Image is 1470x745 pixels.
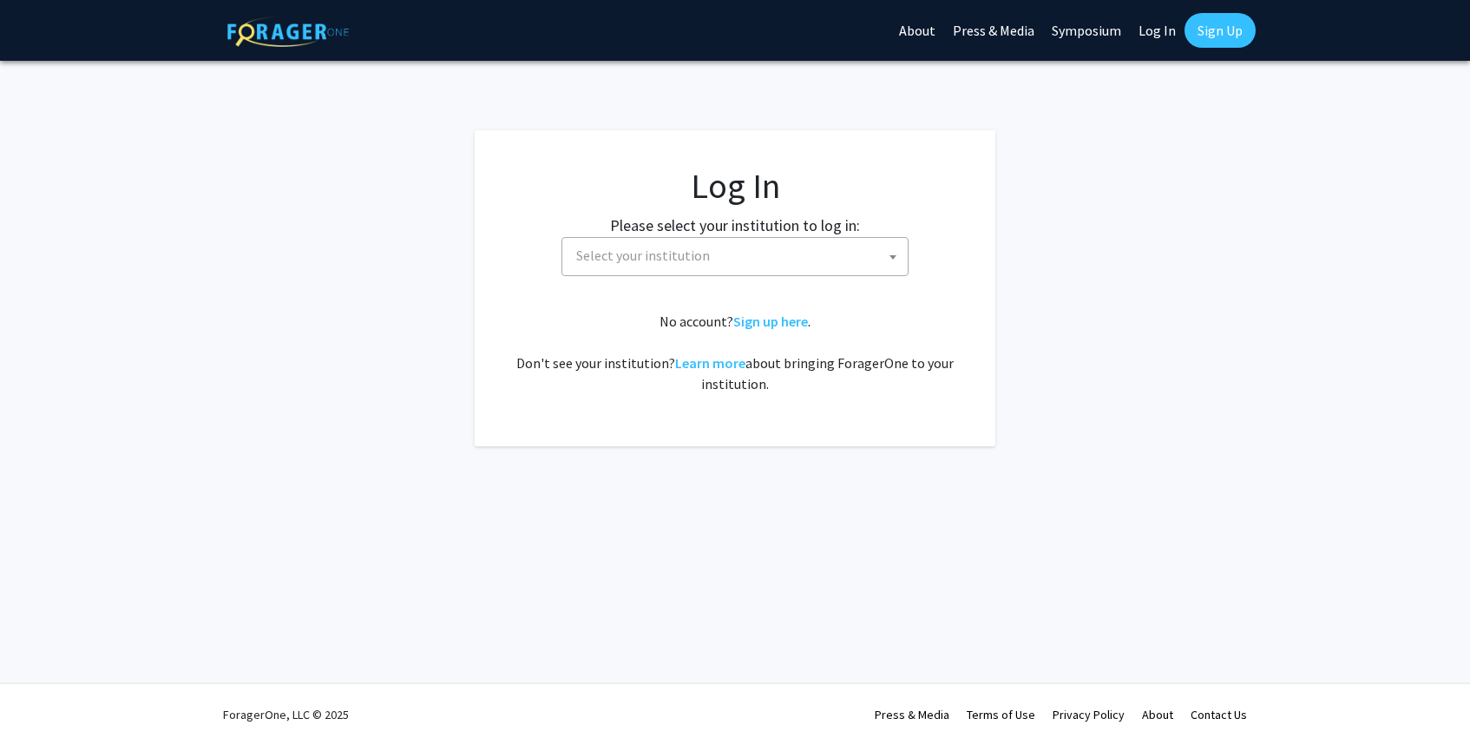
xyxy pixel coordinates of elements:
[967,707,1035,722] a: Terms of Use
[875,707,949,722] a: Press & Media
[223,684,349,745] div: ForagerOne, LLC © 2025
[227,16,349,47] img: ForagerOne Logo
[675,354,745,372] a: Learn more about bringing ForagerOne to your institution
[569,238,908,274] span: Select your institution
[1185,13,1256,48] a: Sign Up
[509,165,961,207] h1: Log In
[1191,707,1247,722] a: Contact Us
[610,214,860,237] label: Please select your institution to log in:
[1053,707,1125,722] a: Privacy Policy
[1142,707,1173,722] a: About
[733,313,808,330] a: Sign up here
[509,311,961,394] div: No account? . Don't see your institution? about bringing ForagerOne to your institution.
[561,237,909,276] span: Select your institution
[576,247,710,264] span: Select your institution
